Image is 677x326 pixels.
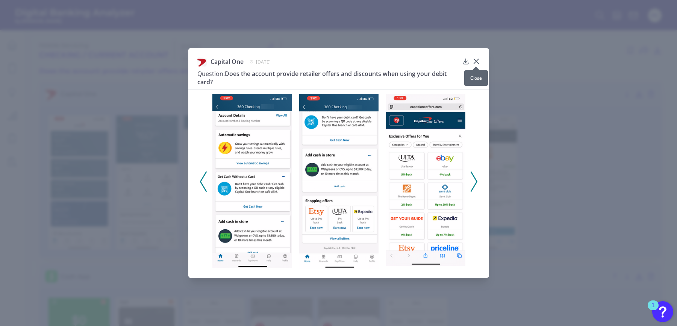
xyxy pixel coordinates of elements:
span: Capital One [211,58,244,66]
button: Open Resource Center, 1 new notification [652,301,673,322]
div: 1 [651,305,655,315]
div: Close [464,70,488,86]
span: [DATE] [256,59,271,65]
h3: Does the account provide retailer offers and discounts when using your debit card? [197,70,459,86]
span: Question: [197,70,225,78]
